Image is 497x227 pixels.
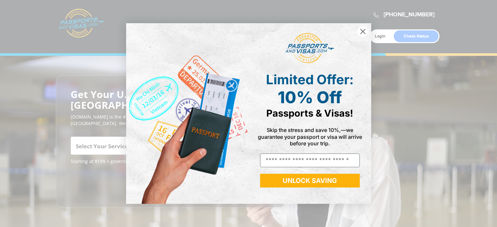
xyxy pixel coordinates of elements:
[285,33,334,64] img: passports and visas
[126,23,249,204] img: de9cda0d-0715-46ca-9a25-073762a91ba7.png
[475,205,490,220] iframe: Intercom live chat
[278,88,342,107] span: 10% Off
[357,26,369,37] button: Close dialog
[258,127,362,146] span: Skip the stress and save 10%,—we guarantee your passport or visa will arrive before your trip.
[266,107,353,119] span: Passports & Visas!
[260,174,360,187] button: UNLOCK SAVING
[266,72,354,88] span: Limited Offer:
